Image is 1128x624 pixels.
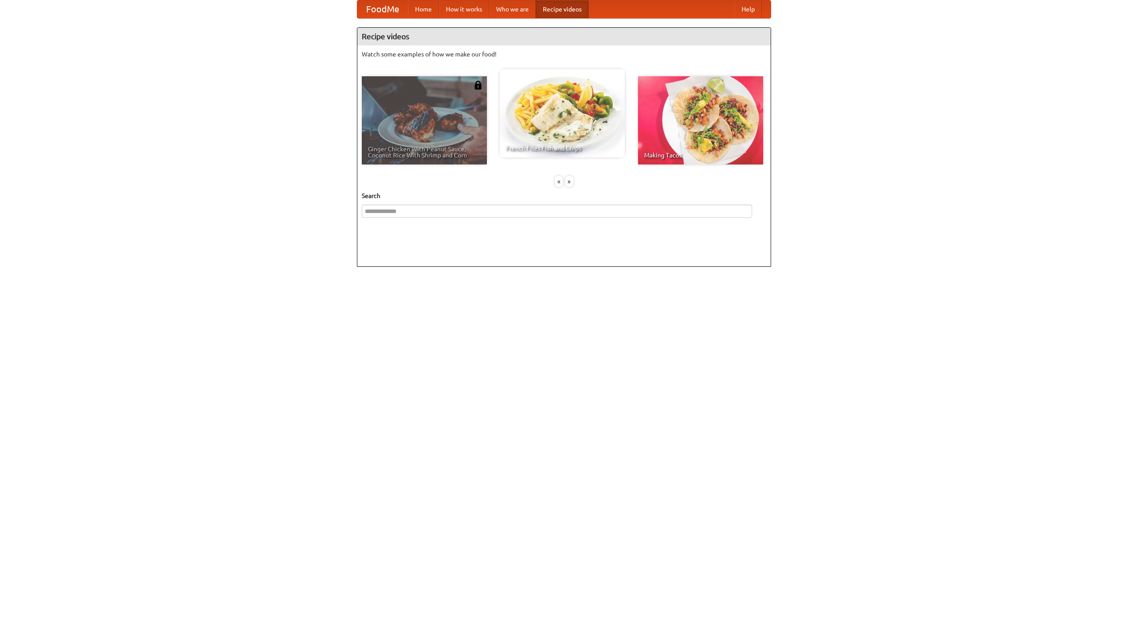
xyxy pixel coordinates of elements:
a: Home [408,0,439,18]
a: How it works [439,0,489,18]
h5: Search [362,191,766,200]
a: Recipe videos [536,0,589,18]
span: Making Tacos [644,152,757,158]
p: Watch some examples of how we make our food! [362,50,766,59]
a: FoodMe [357,0,408,18]
span: French Fries Fish and Chips [506,145,619,151]
a: Help [735,0,762,18]
a: Making Tacos [638,76,763,164]
h4: Recipe videos [357,28,771,45]
a: Who we are [489,0,536,18]
img: 483408.png [474,81,482,90]
a: French Fries Fish and Chips [500,69,625,157]
div: » [565,176,573,187]
div: « [555,176,563,187]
